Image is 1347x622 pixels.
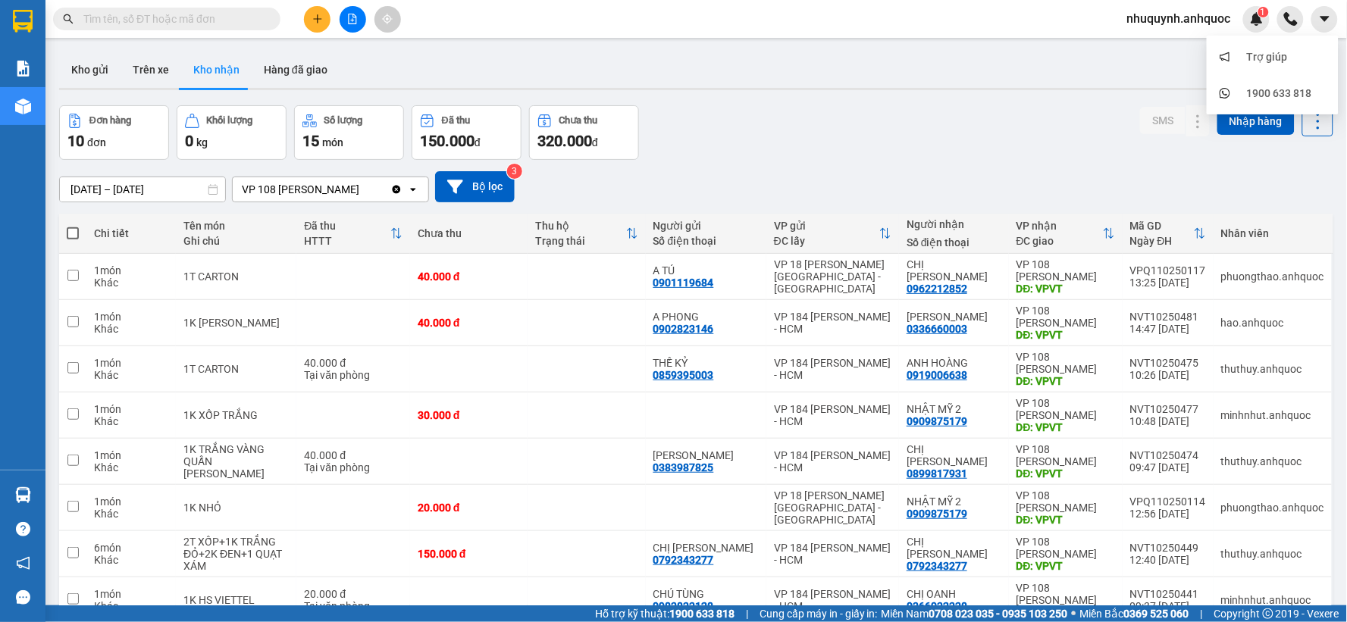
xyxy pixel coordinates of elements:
span: món [322,136,343,148]
div: 1 món [94,264,168,277]
button: Kho gửi [59,52,121,88]
sup: 1 [1258,7,1269,17]
button: Kho nhận [181,52,252,88]
div: VPQ110250114 [1130,495,1206,508]
div: Khác [94,369,168,381]
img: phone-icon [1284,12,1298,26]
div: A PHONG [653,311,759,323]
div: ĐC lấy [774,235,879,247]
button: Hàng đã giao [252,52,340,88]
div: DĐ: VPVT [1017,514,1115,526]
div: Trạng thái [535,235,625,247]
div: 1 món [94,449,168,461]
div: Số điện thoại [653,235,759,247]
span: message [16,590,30,605]
div: 0909875179 [907,508,967,520]
div: Khác [94,277,168,289]
div: Tên món [183,220,289,232]
span: đ [592,136,598,148]
div: 150.000 đ [418,548,520,560]
svg: open [407,183,419,195]
div: Tại văn phòng [304,369,403,381]
span: 0 [185,132,193,150]
div: Chưa thu [559,115,598,126]
div: Chưa thu [418,227,520,239]
div: 40.000 đ [418,270,520,283]
div: Khác [94,415,168,427]
div: DĐ: VPVT [1017,560,1115,572]
div: VP 108 [PERSON_NAME] [1017,305,1115,329]
div: Nhân viên [1221,227,1324,239]
button: file-add [340,6,366,33]
div: Ghi chú [183,235,289,247]
div: ANH BẢO [653,449,759,461]
span: question-circle [16,522,30,536]
div: 1 món [94,357,168,369]
img: logo-vxr [13,10,33,33]
div: VP 108 [PERSON_NAME] [1017,258,1115,283]
span: kg [196,136,208,148]
div: NVT10250481 [1130,311,1206,323]
div: 1 món [94,311,168,323]
div: 1T CARTON [183,270,289,283]
div: Người gửi [653,220,759,232]
button: Nhập hàng [1217,108,1295,135]
div: NHẬT MỸ 2 [907,495,1001,508]
img: icon-new-feature [1250,12,1264,26]
div: VP 108 [PERSON_NAME] [1017,489,1115,514]
div: 1K HS VIETTEL [183,594,289,606]
div: 12:56 [DATE] [1130,508,1206,520]
div: 0902823146 [653,323,714,335]
div: 09:47 [DATE] [1130,461,1206,474]
div: VP 184 [PERSON_NAME] - HCM [774,357,891,381]
div: Mã GD [1130,220,1194,232]
div: 1K NHỎ [183,502,289,514]
svg: Clear value [390,183,403,195]
div: 12:40 [DATE] [1130,554,1206,566]
div: VP 184 [PERSON_NAME] - HCM [774,449,891,474]
span: notification [1220,52,1230,62]
div: 0962212852 [907,283,967,295]
span: 10 [67,132,84,150]
div: 09:37 [DATE] [1130,600,1206,612]
input: Selected VP 108 Lê Hồng Phong - Vũng Tàu. [361,182,362,197]
div: 14:47 [DATE] [1130,323,1206,335]
div: VP 108 [PERSON_NAME] [1017,443,1115,467]
div: phuongthao.anhquoc [1221,502,1324,514]
div: Đơn hàng [89,115,131,126]
div: Khác [94,508,168,520]
div: Đã thu [304,220,390,232]
span: nhuquynh.anhquoc [1115,9,1243,28]
span: copyright [1263,608,1273,619]
button: Đã thu150.000đ [412,105,522,160]
button: aim [374,6,401,33]
span: 1 [1261,7,1266,17]
div: NVT10250477 [1130,403,1206,415]
div: VP 18 [PERSON_NAME][GEOGRAPHIC_DATA] - [GEOGRAPHIC_DATA] [774,258,891,295]
div: 0901119684 [653,277,714,289]
sup: 3 [507,164,522,179]
span: ⚪️ [1072,611,1076,617]
div: VP nhận [1017,220,1103,232]
span: caret-down [1318,12,1332,26]
div: Tại văn phòng [304,461,403,474]
div: CHỊ HÀ [907,443,1001,467]
div: Khối lượng [207,115,253,126]
div: VP 184 [PERSON_NAME] - HCM [774,311,891,335]
button: Trên xe [121,52,181,88]
div: VP 108 [PERSON_NAME] [242,182,359,197]
div: ANH TIẾN [907,311,1001,323]
div: THẾ KỶ [653,357,759,369]
div: NVT10250475 [1130,357,1206,369]
img: warehouse-icon [15,98,31,114]
button: Số lượng15món [294,105,404,160]
div: ANH HOÀNG [907,357,1001,369]
div: NHẬT MỸ 2 [907,403,1001,415]
img: warehouse-icon [15,487,31,503]
div: VP 18 [PERSON_NAME][GEOGRAPHIC_DATA] - [GEOGRAPHIC_DATA] [774,489,891,526]
button: Khối lượng0kg [177,105,287,160]
span: | [746,605,748,622]
div: 0909875179 [907,415,967,427]
div: 10:26 [DATE] [1130,369,1206,381]
div: 1 món [94,495,168,508]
